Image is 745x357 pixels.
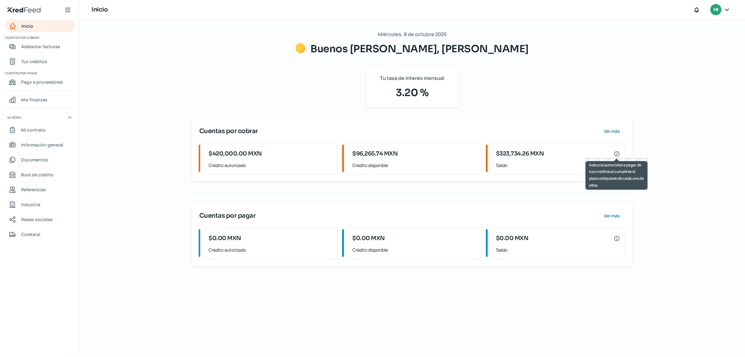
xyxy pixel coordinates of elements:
[5,228,75,241] a: Colateral
[296,43,305,53] img: Saludos
[92,5,108,14] h1: Inicio
[5,169,75,181] a: Buró de crédito
[5,124,75,136] a: Mi contrato
[5,154,75,166] a: Documentos
[21,230,40,238] span: Colateral
[589,162,644,188] span: Indica la suma total a pagar de tus créditos al cumplirse el plazo estipulado de cada uno de ellos.
[21,156,48,164] span: Documentos
[209,161,332,169] span: Crédito autorizado
[380,74,444,83] span: Tu tasa de interés mensual
[21,78,63,86] span: Pago a proveedores
[5,213,75,226] a: Redes sociales
[352,161,476,169] span: Crédito disponible
[496,246,620,254] span: Saldo
[5,139,75,151] a: Información general
[7,115,22,120] span: Mi perfil
[21,201,40,208] span: Industria
[496,161,620,169] span: Saldo
[5,70,74,76] span: Cuentas por pagar
[199,211,256,220] span: Cuentas por pagar
[21,96,47,104] span: Mis finanzas
[599,210,625,222] button: Ver más
[209,234,241,243] span: $0.00 MXN
[199,127,258,136] span: Cuentas por cobrar
[310,43,529,55] span: Buenos [PERSON_NAME], [PERSON_NAME]
[21,216,53,223] span: Redes sociales
[599,125,625,137] button: Ver más
[5,183,75,196] a: Referencias
[5,94,75,106] a: Mis finanzas
[5,55,75,68] a: Tus créditos
[352,246,476,254] span: Crédito disponible
[5,76,75,88] a: Pago a proveedores
[496,150,544,158] span: $323,734.26 MXN
[496,234,529,243] span: $0.00 MXN
[373,85,451,100] span: 3.20 %
[21,126,46,134] span: Mi contrato
[352,150,398,158] span: $96,265.74 MXN
[21,22,33,30] span: Inicio
[21,186,46,193] span: Referencias
[713,6,718,14] span: MI
[604,129,620,133] span: Ver más
[209,150,262,158] span: $420,000.00 MXN
[5,40,75,53] a: Adelantar facturas
[378,30,447,39] span: Miércoles, 8 de octubre 2025
[21,171,53,178] span: Buró de crédito
[21,141,63,149] span: Información general
[5,35,74,40] span: Cuentas por cobrar
[604,214,620,218] span: Ver más
[209,246,332,254] span: Crédito autorizado
[5,20,75,32] a: Inicio
[21,43,60,50] span: Adelantar facturas
[21,58,47,65] span: Tus créditos
[5,198,75,211] a: Industria
[352,234,385,243] span: $0.00 MXN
